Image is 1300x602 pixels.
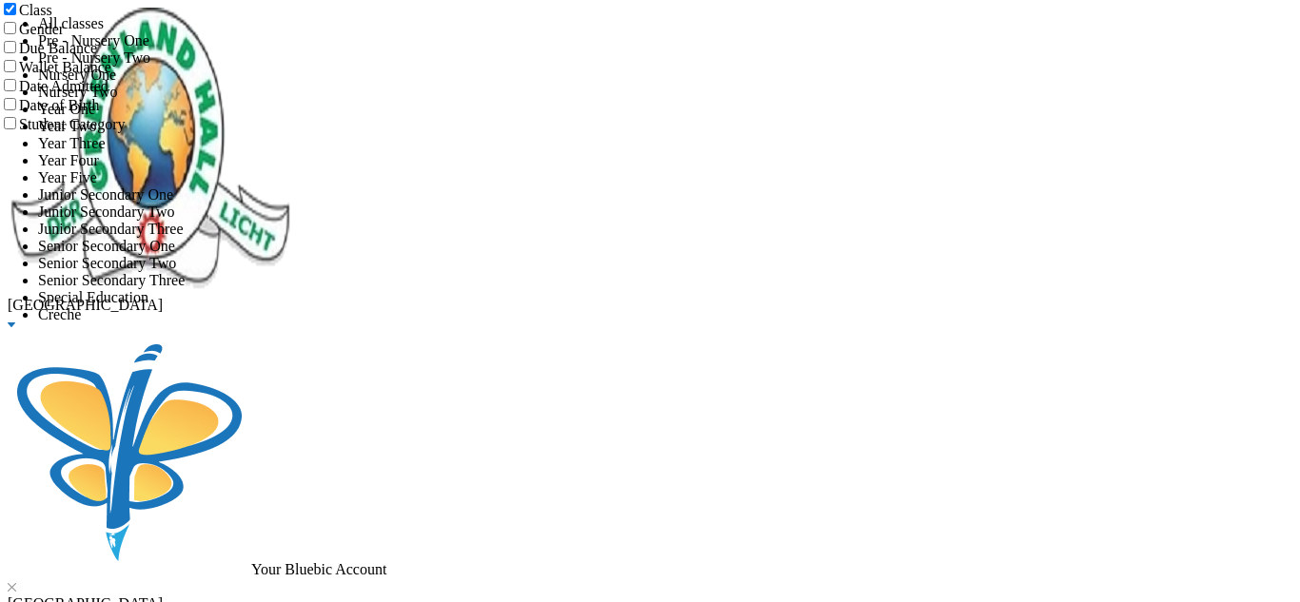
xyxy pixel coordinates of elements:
[38,306,81,322] span: Creche
[38,186,173,203] span: Junior Secondary One
[38,169,97,185] span: Year Five
[38,152,99,168] span: Year Four
[19,59,111,75] span: Wallet Balance
[4,41,16,53] input: Due Balance
[4,60,16,72] input: Wallet Balance
[19,40,97,56] span: Due Balance
[19,21,64,37] span: Gender
[251,561,386,577] span: Your Bluebic Account
[19,97,99,113] span: Date of Birth
[4,79,16,91] input: Date Admitted
[38,272,185,288] span: Senior Secondary Three
[19,116,126,132] span: Student Category
[38,255,176,271] span: Senior Secondary Two
[38,289,148,305] span: Special Education
[4,98,16,110] input: Date of Birth
[38,221,184,237] span: Junior Secondary Three
[19,78,108,94] span: Date Admitted
[4,3,16,15] input: Class
[38,238,175,254] span: Senior Secondary One
[38,204,174,220] span: Junior Secondary Two
[38,135,106,151] span: Year Three
[19,2,52,18] span: Class
[4,22,16,34] input: Gender
[4,117,16,129] input: Student Category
